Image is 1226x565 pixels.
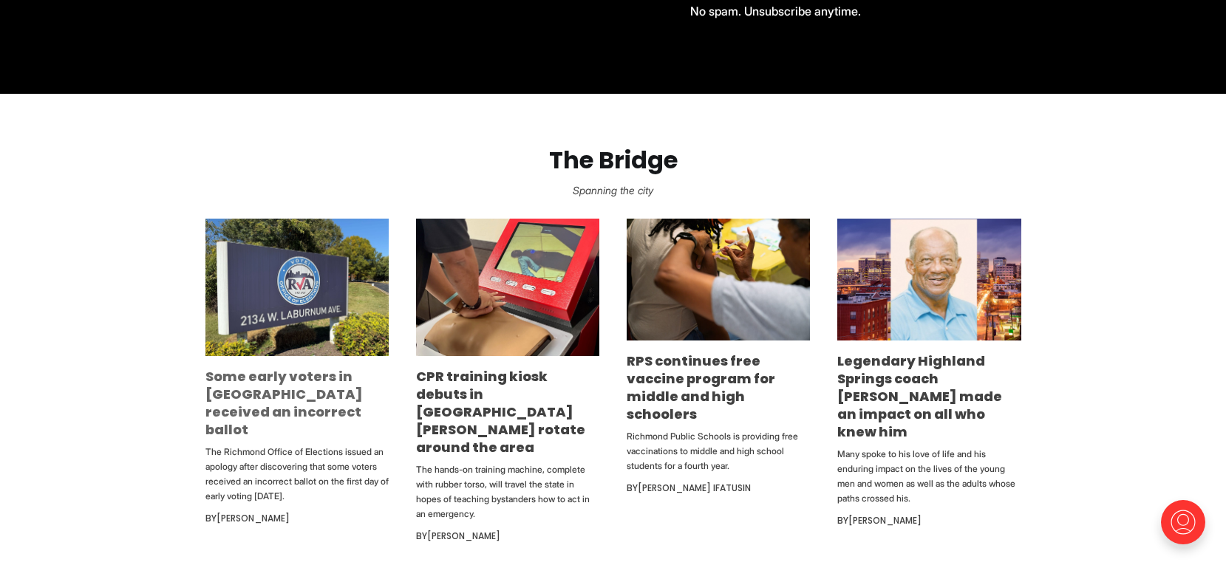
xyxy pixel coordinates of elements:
a: [PERSON_NAME] [217,512,290,524]
div: By [205,510,389,527]
a: CPR training kiosk debuts in [GEOGRAPHIC_DATA][PERSON_NAME] rotate around the area [416,367,585,456]
a: [PERSON_NAME] [427,530,500,542]
div: By [837,512,1021,530]
img: CPR training kiosk debuts in Church Hill, will rotate around the area [416,219,599,356]
p: Richmond Public Schools is providing free vaccinations to middle and high school students for a f... [627,429,810,473]
iframe: portal-trigger [1148,493,1226,565]
p: The hands-on training machine, complete with rubber torso, will travel the state in hopes of teac... [416,462,599,521]
p: The Richmond Office of Elections issued an apology after discovering that some voters received an... [205,445,389,504]
p: Many spoke to his love of life and his enduring impact on the lives of the young men and women as... [837,447,1021,506]
div: By [416,527,599,545]
a: Some early voters in [GEOGRAPHIC_DATA] received an incorrect ballot [205,367,363,439]
a: Legendary Highland Springs coach [PERSON_NAME] made an impact on all who knew him [837,352,1002,441]
a: [PERSON_NAME] Ifatusin [638,482,751,494]
p: Spanning the city [24,180,1202,201]
a: RPS continues free vaccine program for middle and high schoolers [627,352,775,423]
img: RPS continues free vaccine program for middle and high schoolers [627,219,810,341]
span: No spam. Unsubscribe anytime. [690,4,861,18]
a: [PERSON_NAME] [848,514,922,527]
img: Some early voters in Richmond received an incorrect ballot [205,219,389,356]
h2: The Bridge [24,147,1202,174]
div: By [627,479,810,497]
img: Legendary Highland Springs coach George Lancaster made an impact on all who knew him [837,219,1021,340]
